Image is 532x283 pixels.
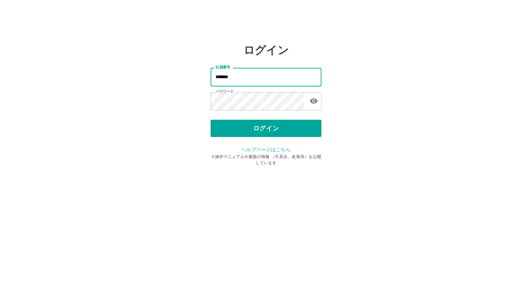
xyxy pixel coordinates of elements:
button: ログイン [211,120,321,137]
p: ※操作マニュアルや最新の情報 （不具合、改善等）を公開しています [211,154,321,166]
label: 社員番号 [215,65,230,70]
a: ヘルプページはこちら [241,147,290,152]
label: パスワード [215,89,234,94]
h2: ログイン [243,44,289,57]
